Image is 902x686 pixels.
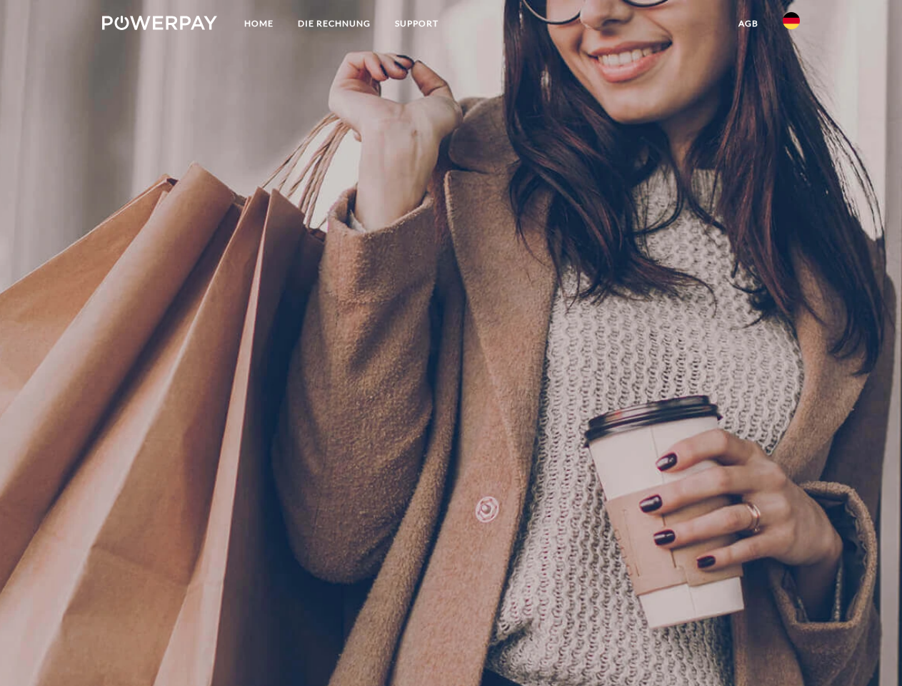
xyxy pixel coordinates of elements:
[783,12,800,29] img: de
[232,11,286,36] a: Home
[726,11,771,36] a: agb
[286,11,383,36] a: DIE RECHNUNG
[383,11,451,36] a: SUPPORT
[102,16,217,30] img: logo-powerpay-white.svg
